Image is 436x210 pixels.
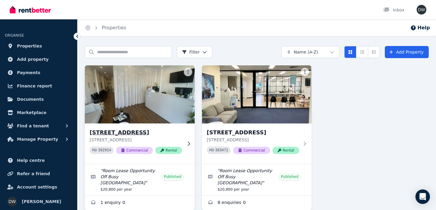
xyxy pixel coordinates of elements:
[90,137,182,143] p: [STREET_ADDRESS]
[155,147,182,154] span: Rental
[202,164,312,195] a: Edit listing: Room Lease Opportunity Off Busy Maroondah Hwy Croydon
[5,107,72,119] a: Marketplace
[184,68,192,76] button: More options
[85,164,195,195] a: Edit listing: Room Lease Opportunity Off Busy High St Doncaster
[383,7,405,13] div: Inbox
[78,19,134,36] nav: Breadcrumb
[415,189,430,204] div: Open Intercom Messenger
[294,49,318,55] span: Name (A-Z)
[207,137,299,143] p: [STREET_ADDRESS]
[17,122,49,130] span: Find a tenant
[207,128,299,137] h3: [STREET_ADDRESS]
[17,109,46,116] span: Marketplace
[5,80,72,92] a: Finance report
[90,128,182,137] h3: [STREET_ADDRESS]
[5,53,72,65] a: Add property
[102,25,126,31] a: Properties
[17,157,45,164] span: Help centre
[202,65,312,123] img: 24-26 Dorset Rd, Croydon
[301,68,309,76] button: More options
[233,147,270,154] span: Commercial
[22,198,61,205] span: [PERSON_NAME]
[368,46,380,58] button: Expanded list view
[417,5,426,15] img: Dr Munib Waters
[17,42,42,50] span: Properties
[182,49,200,55] span: Filter
[281,46,339,58] button: Name (A-Z)
[17,96,44,103] span: Documents
[116,147,153,154] span: Commercial
[5,120,72,132] button: Find a tenant
[85,65,195,164] a: 19 Village Ave, Doncaster[STREET_ADDRESS][STREET_ADDRESS]PID 392914CommercialRental
[17,82,52,90] span: Finance report
[5,67,72,79] a: Payments
[209,149,214,152] small: PID
[5,93,72,105] a: Documents
[92,149,97,152] small: PID
[5,154,72,166] a: Help centre
[385,46,429,58] a: Add Property
[7,197,17,206] img: Dr Munib Waters
[410,24,430,31] button: Help
[17,136,58,143] span: Manage Property
[344,46,380,58] div: View options
[82,64,197,125] img: 19 Village Ave, Doncaster
[344,46,356,58] button: Card view
[5,181,72,193] a: Account settings
[5,133,72,145] button: Manage Property
[17,170,50,177] span: Refer a friend
[5,40,72,52] a: Properties
[5,33,24,38] span: ORGANISE
[215,148,228,153] code: 383471
[202,65,312,164] a: 24-26 Dorset Rd, Croydon[STREET_ADDRESS][STREET_ADDRESS]PID 383471CommercialRental
[17,69,40,76] span: Payments
[17,56,49,63] span: Add property
[356,46,368,58] button: Compact list view
[5,168,72,180] a: Refer a friend
[272,147,299,154] span: Rental
[10,5,51,14] img: RentBetter
[177,46,212,58] button: Filter
[17,183,57,191] span: Account settings
[98,148,111,153] code: 392914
